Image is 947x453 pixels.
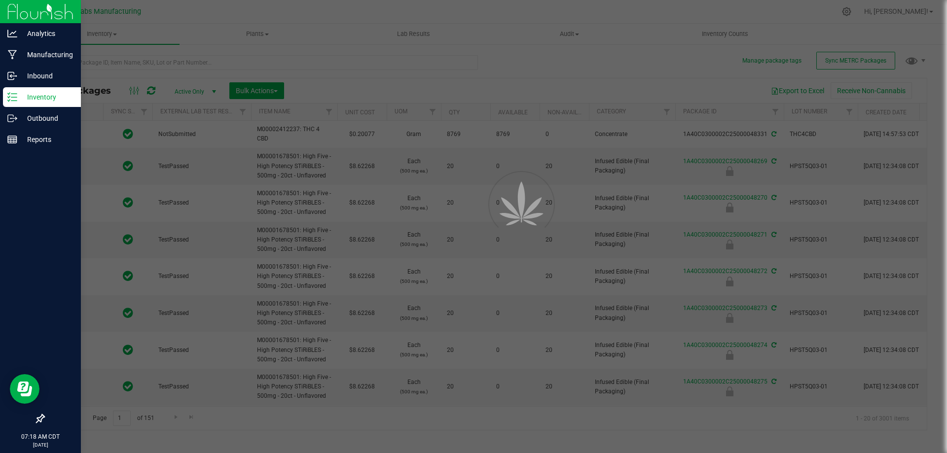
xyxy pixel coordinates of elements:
[17,112,76,124] p: Outbound
[17,28,76,39] p: Analytics
[4,432,76,441] p: 07:18 AM CDT
[17,49,76,61] p: Manufacturing
[7,29,17,38] inline-svg: Analytics
[7,50,17,60] inline-svg: Manufacturing
[17,91,76,103] p: Inventory
[7,135,17,144] inline-svg: Reports
[7,71,17,81] inline-svg: Inbound
[7,113,17,123] inline-svg: Outbound
[17,70,76,82] p: Inbound
[7,92,17,102] inline-svg: Inventory
[17,134,76,145] p: Reports
[10,374,39,404] iframe: Resource center
[4,441,76,449] p: [DATE]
